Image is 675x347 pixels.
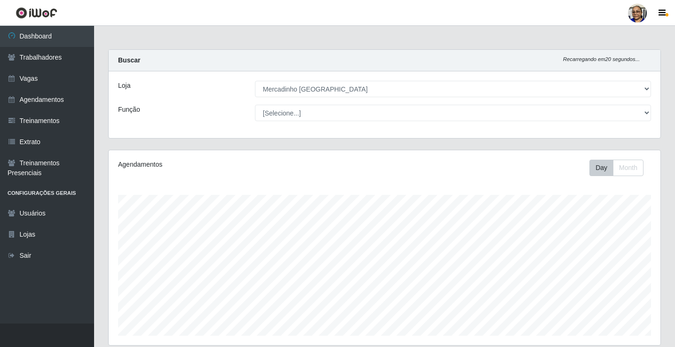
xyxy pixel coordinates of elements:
button: Month [613,160,643,176]
div: Agendamentos [118,160,332,170]
i: Recarregando em 20 segundos... [563,56,640,62]
label: Função [118,105,140,115]
strong: Buscar [118,56,140,64]
div: Toolbar with button groups [589,160,651,176]
label: Loja [118,81,130,91]
img: CoreUI Logo [16,7,57,19]
div: First group [589,160,643,176]
button: Day [589,160,613,176]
